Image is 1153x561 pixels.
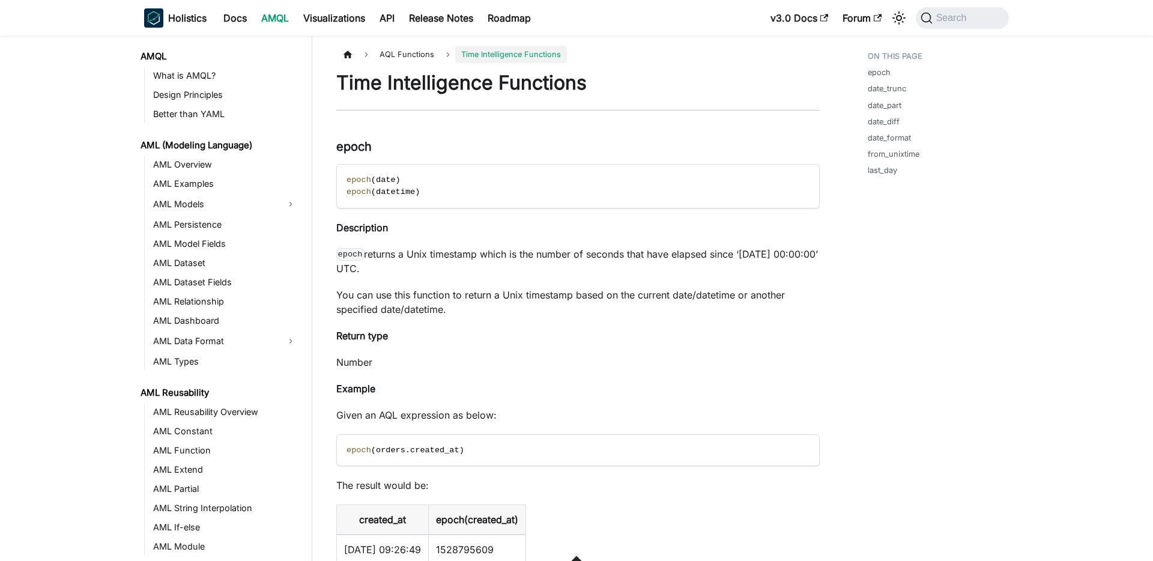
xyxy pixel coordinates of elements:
strong: Description [336,222,388,234]
a: from_unixtime [868,148,919,160]
a: Home page [336,46,359,63]
a: AML Dataset [150,255,301,271]
span: date [376,175,396,184]
a: API [372,8,402,28]
a: Forum [835,8,889,28]
button: Expand sidebar category 'AML Models' [280,195,301,214]
a: AML Examples [150,175,301,192]
span: epoch [347,446,371,455]
span: epoch [347,175,371,184]
a: Release Notes [402,8,480,28]
p: Given an AQL expression as below: [336,408,820,422]
a: date_part [868,100,901,111]
a: Docs [216,8,254,28]
p: The result would be: [336,478,820,493]
span: Search [933,13,974,23]
button: Switch between dark and light mode (currently system mode) [889,8,909,28]
h1: Time Intelligence Functions [336,71,820,95]
a: AML Relationship [150,293,301,310]
a: AML Constant [150,423,301,440]
span: orders [376,446,405,455]
span: ) [459,446,464,455]
a: AML Dataset Fields [150,274,301,291]
a: date_format [868,132,911,144]
a: What is AMQL? [150,67,301,84]
a: AML Partial [150,481,301,497]
h3: epoch [336,139,820,154]
a: AML Overview [150,156,301,173]
a: AML Data Format [150,332,280,351]
a: AML Function [150,442,301,459]
span: created_at [410,446,459,455]
a: AMQL [137,48,301,65]
a: AML Reusability Overview [150,404,301,420]
a: AML Persistence [150,216,301,233]
span: ( [371,187,376,196]
button: Search (Command+K) [916,7,1009,29]
span: AQL Functions [374,46,440,63]
span: . [405,446,410,455]
nav: Breadcrumbs [336,46,820,63]
a: Roadmap [480,8,538,28]
a: date_diff [868,116,900,127]
span: ) [396,175,401,184]
a: AML Module [150,538,301,555]
a: Visualizations [296,8,372,28]
a: AML Extend [150,461,301,478]
a: AML Reusability [137,384,301,401]
img: Holistics [144,8,163,28]
a: HolisticsHolisticsHolistics [144,8,207,28]
code: epoch [336,248,364,260]
a: Better than YAML [150,106,301,123]
p: Number [336,355,820,369]
a: AML (Modeling Language) [137,137,301,154]
a: AML Model Fields [150,235,301,252]
a: AML Dashboard [150,312,301,329]
th: created_at [337,505,429,535]
a: Design Principles [150,86,301,103]
span: ) [415,187,420,196]
b: Holistics [168,11,207,25]
p: returns a Unix timestamp which is the number of seconds that have elapsed since ‘[DATE] 00:00:00’... [336,247,820,276]
a: AML Types [150,353,301,370]
a: last_day [868,165,897,176]
span: datetime [376,187,415,196]
strong: Example [336,383,375,395]
a: AML Models [150,195,280,214]
span: epoch [347,187,371,196]
a: AML If-else [150,519,301,536]
a: date_trunc [868,83,906,94]
span: Time Intelligence Functions [455,46,567,63]
nav: Docs sidebar [132,36,312,561]
span: ( [371,446,376,455]
a: epoch [868,67,891,78]
span: ( [371,175,376,184]
a: AMQL [254,8,296,28]
a: AML String Interpolation [150,500,301,517]
a: v3.0 Docs [763,8,835,28]
th: epoch(created_at) [429,505,526,535]
button: Expand sidebar category 'AML Data Format' [280,332,301,351]
p: You can use this function to return a Unix timestamp based on the current date/datetime or anothe... [336,288,820,317]
strong: Return type [336,330,388,342]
